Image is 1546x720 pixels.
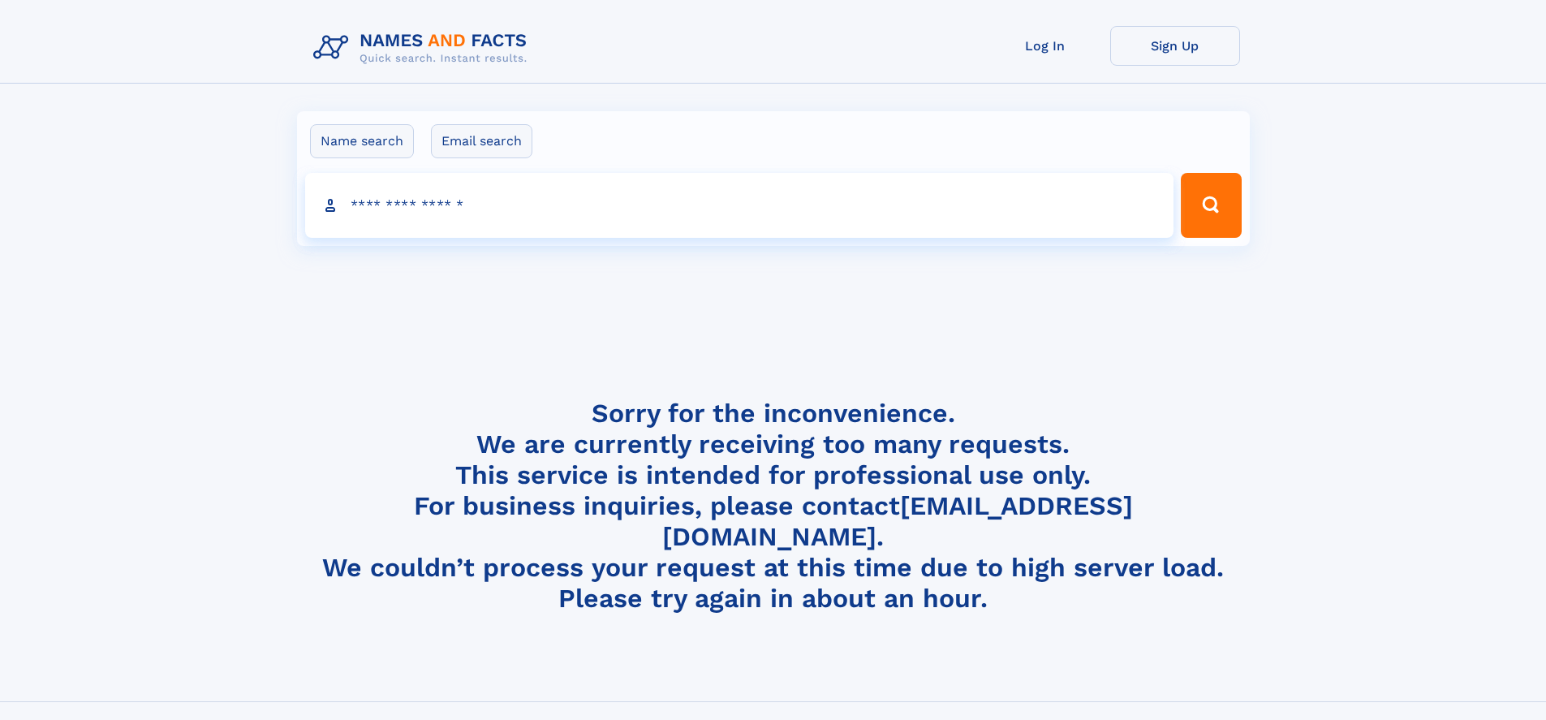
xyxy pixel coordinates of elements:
[662,490,1133,552] a: [EMAIL_ADDRESS][DOMAIN_NAME]
[310,124,414,158] label: Name search
[980,26,1110,66] a: Log In
[307,26,540,70] img: Logo Names and Facts
[1110,26,1240,66] a: Sign Up
[1181,173,1241,238] button: Search Button
[431,124,532,158] label: Email search
[307,398,1240,614] h4: Sorry for the inconvenience. We are currently receiving too many requests. This service is intend...
[305,173,1174,238] input: search input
